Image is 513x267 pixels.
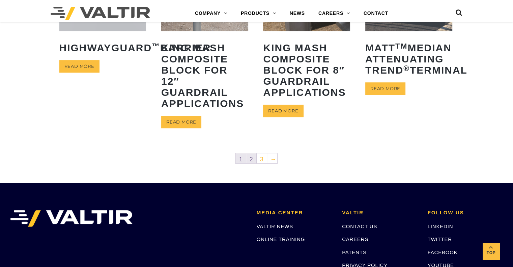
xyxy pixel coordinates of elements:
a: Read more about “King MASH Composite Block for 8" Guardrail Applications” [263,105,303,117]
a: Read more about “HighwayGuard™ Barrier” [59,60,99,73]
a: CONTACT [357,7,395,20]
nav: Product Pagination [59,153,454,166]
sup: ® [403,64,410,73]
a: CAREERS [342,236,368,242]
img: Valtir [51,7,150,20]
a: TWITTER [428,236,452,242]
h2: HighwayGuard Barrier [59,37,146,58]
a: PRODUCTS [234,7,283,20]
a: CONTACT US [342,223,377,229]
a: VALTIR NEWS [257,223,293,229]
a: Read more about “MATTTM Median Attenuating TREND® Terminal” [365,82,405,95]
span: Top [483,249,500,257]
h2: MEDIA CENTER [257,210,332,216]
span: 1 [236,153,246,163]
sup: ™ [152,42,160,50]
a: NEWS [283,7,312,20]
a: CAREERS [312,7,357,20]
h2: King MASH Composite Block for 8″ Guardrail Applications [263,37,350,103]
h2: VALTIR [342,210,417,216]
a: COMPANY [188,7,234,20]
a: 3 [257,153,267,163]
h2: MATT Median Attenuating TREND Terminal [365,37,452,81]
h2: FOLLOW US [428,210,503,216]
a: 2 [246,153,256,163]
a: Read more about “King MASH Composite Block for 12" Guardrail Applications” [161,116,201,128]
a: PATENTS [342,249,367,255]
a: LINKEDIN [428,223,453,229]
a: Top [483,243,500,260]
a: FACEBOOK [428,249,458,255]
img: VALTIR [10,210,133,227]
a: ONLINE TRAINING [257,236,305,242]
a: → [267,153,277,163]
h2: King MASH Composite Block for 12″ Guardrail Applications [161,37,248,114]
sup: TM [395,42,408,50]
